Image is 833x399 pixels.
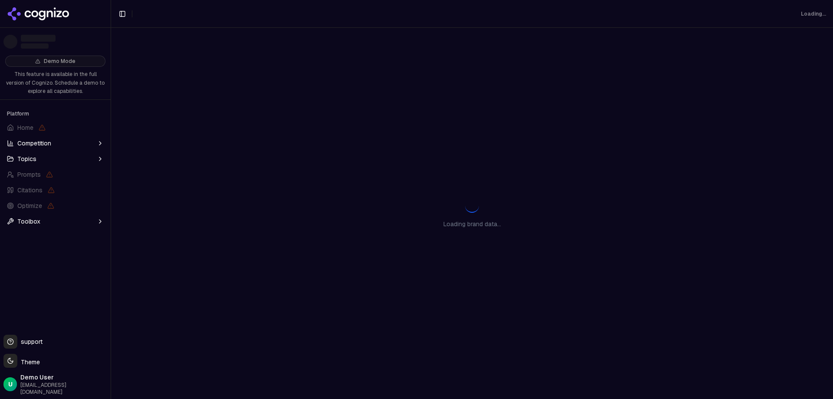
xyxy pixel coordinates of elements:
button: Toolbox [3,214,107,228]
span: Theme [17,358,40,366]
div: Loading... [801,10,826,17]
span: [EMAIL_ADDRESS][DOMAIN_NAME] [20,382,107,396]
span: support [17,337,43,346]
span: Demo User [20,373,107,382]
div: Platform [3,107,107,121]
p: This feature is available in the full version of Cognizo. Schedule a demo to explore all capabili... [5,70,105,96]
span: U [8,380,13,389]
span: Toolbox [17,217,40,226]
p: Loading brand data... [443,220,501,228]
span: Topics [17,155,36,163]
span: Citations [17,186,43,195]
span: Home [17,123,33,132]
span: Prompts [17,170,41,179]
span: Optimize [17,201,42,210]
button: Topics [3,152,107,166]
button: Competition [3,136,107,150]
span: Competition [17,139,51,148]
span: Demo Mode [44,58,75,65]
